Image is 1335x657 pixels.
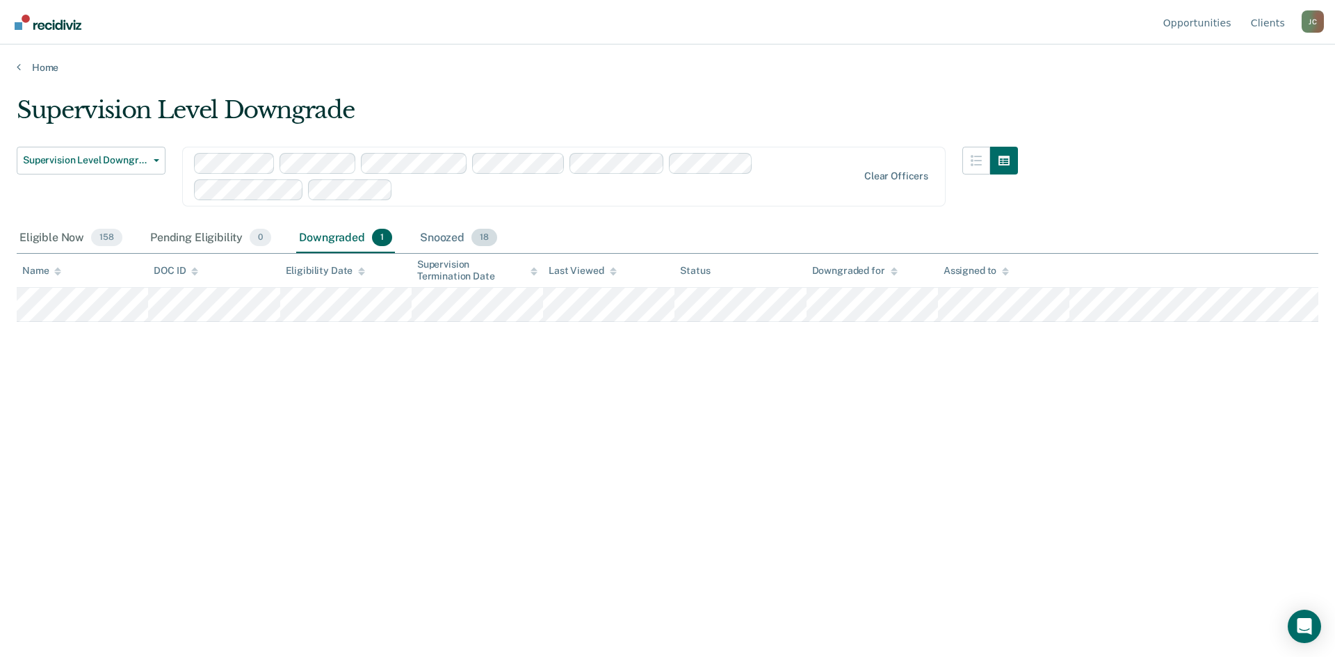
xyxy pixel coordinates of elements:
[17,147,165,175] button: Supervision Level Downgrade
[17,223,125,254] div: Eligible Now158
[296,223,395,254] div: Downgraded1
[147,223,274,254] div: Pending Eligibility0
[154,265,198,277] div: DOC ID
[23,154,148,166] span: Supervision Level Downgrade
[864,170,928,182] div: Clear officers
[17,61,1318,74] a: Home
[286,265,366,277] div: Eligibility Date
[1302,10,1324,33] button: Profile dropdown button
[680,265,710,277] div: Status
[1288,610,1321,643] div: Open Intercom Messenger
[17,96,1018,136] div: Supervision Level Downgrade
[372,229,392,247] span: 1
[944,265,1009,277] div: Assigned to
[549,265,616,277] div: Last Viewed
[417,259,537,282] div: Supervision Termination Date
[250,229,271,247] span: 0
[15,15,81,30] img: Recidiviz
[91,229,122,247] span: 158
[22,265,61,277] div: Name
[812,265,898,277] div: Downgraded for
[417,223,500,254] div: Snoozed18
[1302,10,1324,33] div: J C
[471,229,497,247] span: 18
